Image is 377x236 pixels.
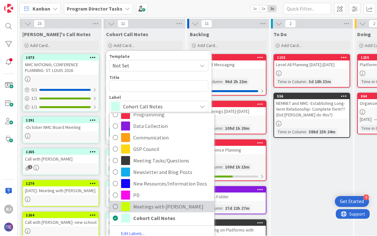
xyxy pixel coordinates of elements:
span: Data Collection [133,122,211,131]
div: 1264 [26,213,98,218]
div: Advancement [DATE] [107,156,182,164]
div: 1291 [26,118,98,123]
div: 1152 [190,55,266,61]
div: 1094 [190,187,266,193]
span: : [306,129,307,136]
div: 109d 1h 20m [223,125,251,132]
div: 1264 [23,213,98,218]
span: Add Card... [197,43,218,49]
div: Get Started [340,199,364,205]
div: Call with [PERSON_NAME]- new school [23,218,98,227]
span: Add Card... [30,43,50,49]
div: 1094XJA- Photos Folder [190,187,266,201]
div: 1279[DATE]- Meeting with [PERSON_NAME] [23,181,98,195]
div: 1155 [274,55,350,61]
span: : [222,78,223,85]
span: Kanban [33,5,50,13]
div: 1073 [23,55,98,61]
div: 96d 2h 22m [223,78,249,85]
span: Template [109,54,130,59]
span: 2x [259,6,268,12]
a: Programming [110,109,214,121]
img: Visit kanbanzone.com [4,4,13,13]
div: NMC NATIONAL CONFERENCE PLANNING- ST. LOUIS 2026 [23,61,98,75]
div: [DATE]- Meeting with [PERSON_NAME] [23,187,98,195]
div: 1/2 [190,173,266,181]
div: 109d 1h 15m [223,164,251,171]
span: 2 [285,20,296,28]
input: Quick Filter... [283,3,331,15]
div: NMC Conference Planning [190,146,266,154]
span: 1x [250,6,259,12]
span: Label [109,95,121,100]
div: 1273Program Committee [107,213,182,227]
div: 1107 [190,102,266,107]
div: 1265Call with [PERSON_NAME] [23,149,98,163]
div: 1279 [26,182,98,186]
div: 1291 [23,118,98,123]
div: 1/1 [23,95,98,103]
span: 11 [118,20,128,28]
div: 0/1 [190,87,266,95]
span: Programming [133,110,211,120]
span: [DATE] [360,116,372,123]
span: GSP Council [133,145,211,154]
div: 1107 [193,102,266,107]
div: 3d 18h 33m [307,78,333,85]
div: RJ [4,205,13,214]
div: Time in Column [276,129,306,136]
div: Level All Planning [DATE]-[DATE] [274,61,350,69]
a: Cohort Call Notes [110,213,214,224]
span: 23 [34,20,45,28]
div: 27d 22h 27m [223,205,251,212]
span: 1 / 1 [31,95,37,102]
a: Newsletter and Blog Posts [110,167,214,178]
div: 1273 [107,213,182,219]
div: 1103 [193,141,266,146]
div: 1155Level All Planning [DATE]-[DATE] [274,55,350,69]
b: Program Director Tasks [67,6,122,12]
span: 1 [28,165,32,169]
div: 1103 [190,140,266,146]
div: 1288 [107,150,182,156]
div: 1103NMC Conference Planning [190,140,266,154]
div: Program Committee [107,219,182,227]
div: -October NMC Board Meeting [23,123,98,132]
span: 0 / 1 [31,87,37,93]
div: 556NEMNET and NMC- Establishing Long-term Relationship- Complete form?? (Did [PERSON_NAME] do this?) [274,94,350,119]
span: Not Set [112,62,192,70]
span: Ros's Call Notes [22,31,91,38]
span: Newsletter and Blog Posts [133,168,211,177]
span: PD [133,191,211,200]
div: 4 [363,195,369,201]
div: Open Get Started checklist, remaining modules: 4 [335,196,369,207]
div: 388d 23h 24m [307,129,337,136]
div: NEMNET and NMC- Establishing Long-term Relationship- Complete form?? (Did [PERSON_NAME] do this?) [274,99,350,119]
span: Add Card... [114,43,134,49]
div: 1282[DATE] | [DATE] Teachers Council [107,182,182,196]
a: GSP Council [110,144,214,155]
div: 1155 [277,56,350,60]
span: Cohort Call Notes [133,214,211,223]
a: PD [110,190,214,201]
span: : [222,164,223,171]
span: 11 [201,20,212,28]
img: avatar [4,223,13,232]
span: Backlog [190,31,209,38]
div: 1288Advancement [DATE] [107,150,182,164]
span: Meeting Tasks/Questions [133,156,211,166]
span: 1 / 1 [31,104,37,111]
div: 1101 [190,220,266,226]
div: 556 [274,94,350,99]
div: Call with [PERSON_NAME] [23,155,98,163]
div: Cohort Call Messaging [190,61,266,69]
span: To Do [273,31,287,38]
span: Communication [133,133,211,143]
div: 1264Call with [PERSON_NAME]- new school [23,213,98,227]
div: 1073NMC NATIONAL CONFERENCE PLANNING- ST. LOUIS 2026 [23,55,98,75]
span: : [306,78,307,85]
div: 1279 [23,181,98,187]
span: Meetings with [PERSON_NAME] [133,202,211,212]
div: 1152 [193,56,266,60]
a: Communication [110,132,214,144]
